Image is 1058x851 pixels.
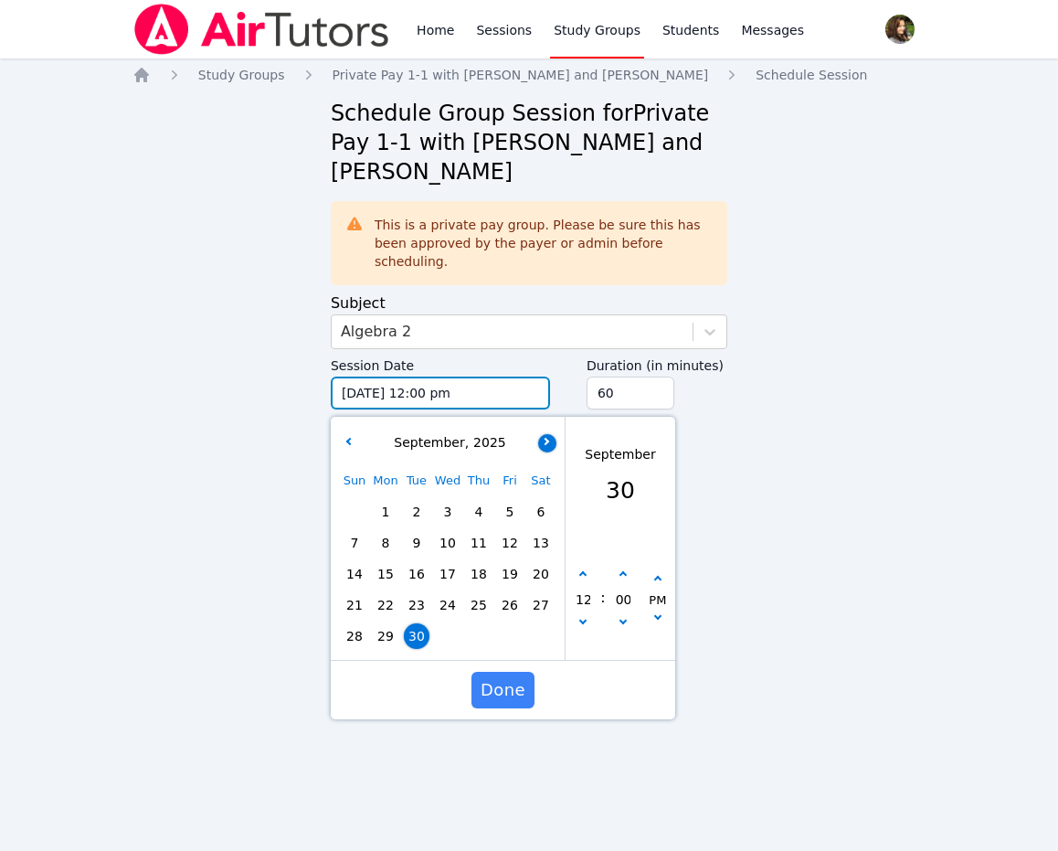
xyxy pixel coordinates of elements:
div: Choose Tuesday September 09 of 2025 [401,527,432,558]
div: Thu [463,465,494,496]
div: Choose Saturday September 20 of 2025 [525,558,556,590]
div: Choose Wednesday September 17 of 2025 [432,558,463,590]
div: Choose Sunday September 14 of 2025 [339,558,370,590]
span: 4 [466,499,492,525]
label: Subject [331,294,386,312]
div: Choose Saturday October 04 of 2025 [525,621,556,652]
span: 30 [404,623,429,649]
span: 11 [466,530,492,556]
div: Choose Friday September 12 of 2025 [494,527,525,558]
div: Choose Saturday September 06 of 2025 [525,496,556,527]
span: 17 [435,561,460,587]
span: 2 [404,499,429,525]
span: 6 [528,499,554,525]
span: 22 [373,592,398,618]
div: Choose Tuesday September 23 of 2025 [401,590,432,621]
div: Wed [432,465,463,496]
div: Choose Monday September 08 of 2025 [370,527,401,558]
a: Private Pay 1-1 with [PERSON_NAME] and [PERSON_NAME] [333,66,709,84]
div: September [585,445,655,464]
span: 24 [435,592,460,618]
span: Done [481,677,525,703]
div: Sat [525,465,556,496]
div: Choose Sunday September 21 of 2025 [339,590,370,621]
label: Session Date [331,349,550,377]
span: 8 [373,530,398,556]
span: 7 [342,530,367,556]
span: Messages [741,21,804,39]
span: 16 [404,561,429,587]
span: : [600,538,605,657]
span: 3 [435,499,460,525]
div: Choose Thursday September 04 of 2025 [463,496,494,527]
span: 18 [466,561,492,587]
span: 25 [466,592,492,618]
div: , [389,433,505,452]
div: Choose Thursday September 25 of 2025 [463,590,494,621]
span: Private Pay 1-1 with [PERSON_NAME] and [PERSON_NAME] [333,68,709,82]
div: Choose Friday September 05 of 2025 [494,496,525,527]
img: Air Tutors [132,4,391,55]
span: 15 [373,561,398,587]
span: 19 [497,561,523,587]
div: This is a private pay group. Please be sure this has been approved by the payer or admin before s... [375,216,713,271]
span: 23 [404,592,429,618]
div: Choose Saturday September 27 of 2025 [525,590,556,621]
span: 5 [497,499,523,525]
div: Choose Thursday September 18 of 2025 [463,558,494,590]
div: Choose Thursday September 11 of 2025 [463,527,494,558]
h2: Schedule Group Session for Private Pay 1-1 with [PERSON_NAME] and [PERSON_NAME] [331,99,727,186]
div: Choose Wednesday September 24 of 2025 [432,590,463,621]
div: Choose Friday October 03 of 2025 [494,621,525,652]
span: 29 [373,623,398,649]
a: Study Groups [198,66,285,84]
span: 12 [497,530,523,556]
span: 2025 [469,435,506,450]
div: Choose Sunday September 07 of 2025 [339,527,370,558]
button: Done [471,672,534,708]
div: Choose Saturday September 13 of 2025 [525,527,556,558]
span: 28 [342,623,367,649]
div: Choose Wednesday September 03 of 2025 [432,496,463,527]
span: 26 [497,592,523,618]
div: Choose Sunday September 28 of 2025 [339,621,370,652]
div: Choose Friday September 26 of 2025 [494,590,525,621]
div: Choose Tuesday September 16 of 2025 [401,558,432,590]
div: Mon [370,465,401,496]
div: Choose Wednesday October 01 of 2025 [432,621,463,652]
div: Choose Tuesday September 02 of 2025 [401,496,432,527]
div: PM [649,590,666,611]
div: Sun [339,465,370,496]
div: Choose Monday September 29 of 2025 [370,621,401,652]
div: Choose Wednesday September 10 of 2025 [432,527,463,558]
span: 20 [528,561,554,587]
label: Duration (in minutes) [587,349,727,377]
span: 27 [528,592,554,618]
div: Choose Monday September 01 of 2025 [370,496,401,527]
span: September [389,435,464,450]
span: 10 [435,530,460,556]
div: Choose Monday September 22 of 2025 [370,590,401,621]
span: Study Groups [198,68,285,82]
div: Choose Thursday October 02 of 2025 [463,621,494,652]
span: 9 [404,530,429,556]
div: Choose Sunday August 31 of 2025 [339,496,370,527]
span: 13 [528,530,554,556]
span: Schedule Session [756,68,867,82]
span: 1 [373,499,398,525]
div: Choose Friday September 19 of 2025 [494,558,525,590]
div: 30 [585,473,655,508]
div: Fri [494,465,525,496]
div: Choose Tuesday September 30 of 2025 [401,621,432,652]
div: Algebra 2 [341,321,411,343]
div: Tue [401,465,432,496]
a: Schedule Session [756,66,867,84]
span: 14 [342,561,367,587]
div: Choose Monday September 15 of 2025 [370,558,401,590]
span: 21 [342,592,367,618]
nav: Breadcrumb [132,66,926,84]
